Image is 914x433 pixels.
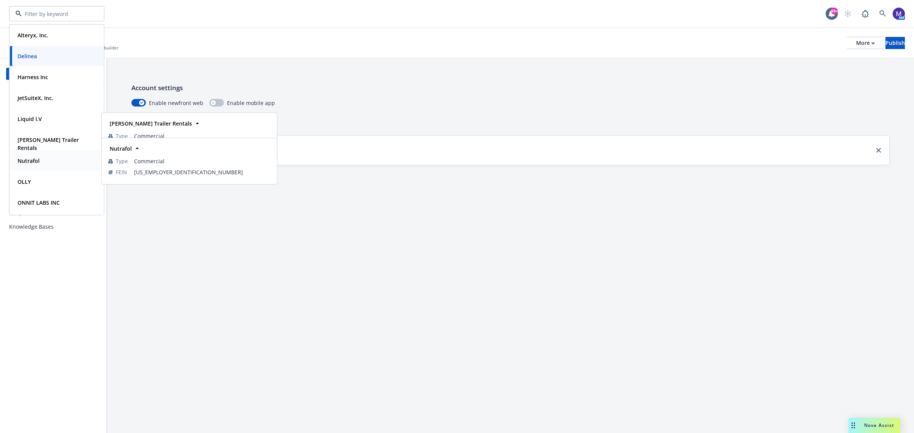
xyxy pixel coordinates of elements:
span: FEIN [116,168,127,176]
a: FAQs [6,145,101,157]
img: photo [893,8,905,20]
a: Team support [6,132,101,144]
span: Nova Assist [864,422,894,428]
span: Type [116,157,128,165]
strong: [PERSON_NAME] Trailer Rentals [18,136,79,151]
div: Benji [6,210,101,218]
button: More [847,37,884,49]
a: Search [875,6,890,21]
div: Drag to move [848,418,858,433]
strong: Liquid I.V [18,115,42,123]
a: Knowledge Bases [6,221,101,233]
a: Report a Bug [858,6,873,21]
strong: Nutrafol [110,145,132,152]
a: Required notices [6,119,101,131]
a: Customization & settings [6,68,101,80]
a: close [874,146,883,155]
div: More [856,37,875,49]
button: Nova Assist [848,418,900,433]
span: Commercial [134,157,270,165]
strong: [PERSON_NAME] Trailer Rentals [110,120,192,127]
span: Commercial [134,132,270,140]
strong: Harness Inc [18,73,48,81]
strong: JetSuiteX, Inc. [18,94,53,102]
p: Account settings [131,83,890,93]
strong: OLLY [18,178,31,185]
span: Enable mobile app [227,99,275,107]
p: Company logo [131,119,890,129]
span: [US_EMPLOYER_IDENTIFICATION_NUMBER] [134,168,270,176]
strong: Alteryx, Inc. [18,32,48,39]
strong: ONNIT LABS INC [18,199,60,206]
div: 99+ [831,8,838,14]
div: Shared content [6,95,101,103]
span: Enable newfront web [149,99,203,107]
a: Web portal builder [6,183,101,195]
strong: Nutrafol [18,157,40,164]
input: Filter by keyword [22,10,89,18]
strong: Delinea [18,53,37,60]
button: Publish [885,37,905,49]
div: Web portal [6,172,101,180]
span: Type [116,132,128,140]
div: Knowledge Bases [9,221,54,233]
a: Start snowing [840,6,855,21]
a: Benefits [6,106,101,118]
